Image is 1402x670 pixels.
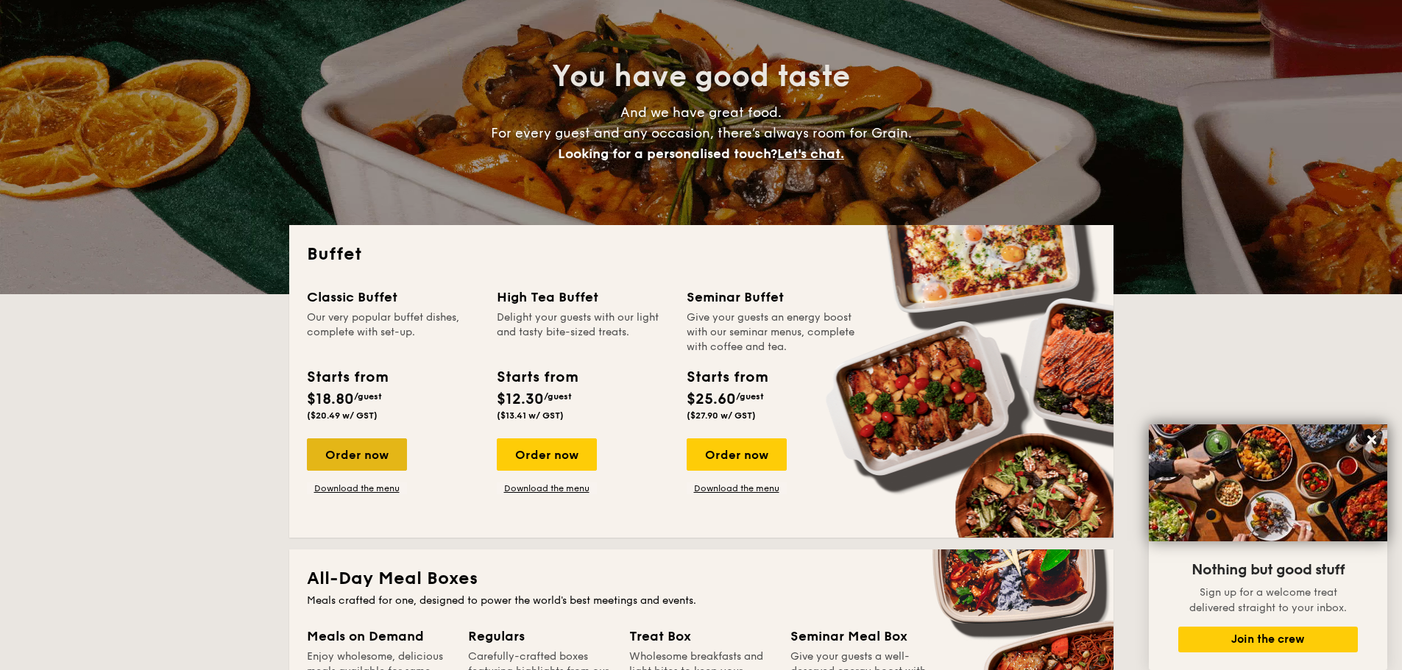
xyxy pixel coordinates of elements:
a: Download the menu [687,482,787,494]
a: Download the menu [307,482,407,494]
a: Download the menu [497,482,597,494]
div: Meals crafted for one, designed to power the world's best meetings and events. [307,594,1096,608]
div: Treat Box [629,626,773,646]
h2: All-Day Meal Boxes [307,567,1096,591]
h2: Buffet [307,243,1096,266]
span: Let's chat. [777,146,844,162]
div: Our very popular buffet dishes, complete with set-up. [307,310,479,354]
span: Sign up for a welcome treat delivered straight to your inbox. [1189,586,1347,614]
div: Seminar Meal Box [790,626,934,646]
div: Regulars [468,626,612,646]
span: /guest [544,391,572,402]
span: ($20.49 w/ GST) [307,410,378,421]
div: Starts from [687,366,767,388]
button: Close [1360,428,1384,452]
div: Starts from [497,366,577,388]
button: Join the crew [1178,627,1358,652]
img: DSC07876-Edit02-Large.jpeg [1149,424,1387,541]
div: Order now [497,438,597,471]
span: You have good taste [552,59,850,94]
div: Meals on Demand [307,626,450,646]
span: $12.30 [497,391,544,408]
span: /guest [736,391,764,402]
span: $25.60 [687,391,736,408]
span: /guest [354,391,382,402]
div: Order now [687,438,787,471]
span: And we have great food. For every guest and any occasion, there’s always room for Grain. [491,104,912,162]
div: Classic Buffet [307,287,479,307]
span: ($13.41 w/ GST) [497,410,564,421]
span: $18.80 [307,391,354,408]
div: Order now [307,438,407,471]
span: Looking for a personalised touch? [558,146,777,162]
div: High Tea Buffet [497,287,669,307]
div: Seminar Buffet [687,287,859,307]
div: Delight your guests with our light and tasty bite-sized treats. [497,310,669,354]
div: Give your guests an energy boost with our seminar menus, complete with coffee and tea. [687,310,859,354]
span: ($27.90 w/ GST) [687,410,756,421]
span: Nothing but good stuff [1192,561,1345,579]
div: Starts from [307,366,387,388]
